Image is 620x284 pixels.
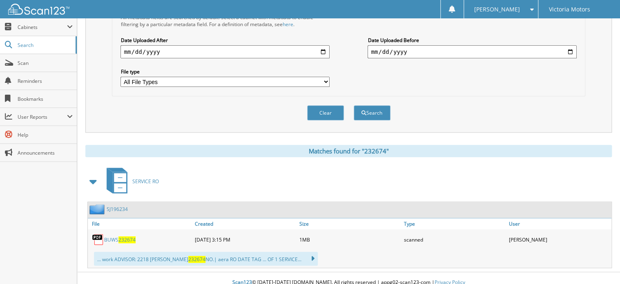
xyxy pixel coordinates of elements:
label: Date Uploaded After [120,37,329,44]
a: here [282,21,293,28]
div: scanned [402,231,506,248]
button: Search [354,105,390,120]
div: [PERSON_NAME] [507,231,611,248]
span: Bookmarks [18,95,73,102]
input: start [120,45,329,58]
img: scan123-logo-white.svg [8,4,69,15]
span: Search [18,42,71,49]
span: User Reports [18,113,67,120]
a: User [507,218,611,229]
iframe: Chat Widget [579,245,620,284]
span: Reminders [18,78,73,84]
a: SERVICE RO [102,165,159,197]
span: 232674 [118,236,136,243]
a: Created [192,218,297,229]
a: Type [402,218,506,229]
img: PDF.png [92,233,104,246]
span: Victoria Motors [549,7,590,12]
a: SJ196234 [107,206,128,213]
label: Date Uploaded Before [368,37,576,44]
span: Cabinets [18,24,67,31]
span: Help [18,131,73,138]
a: File [88,218,192,229]
img: folder2.png [89,204,107,214]
span: 232674 [188,256,205,263]
label: File type [120,68,329,75]
div: 1MB [297,231,402,248]
div: [DATE] 3:15 PM [192,231,297,248]
span: Scan [18,60,73,67]
span: SERVICE RO [132,178,159,185]
input: end [368,45,576,58]
a: BUWS232674 [104,236,136,243]
button: Clear [307,105,344,120]
div: Matches found for "232674" [85,145,612,157]
div: All metadata fields are searched by default. Select a cabinet with metadata to enable filtering b... [120,14,329,28]
span: [PERSON_NAME] [474,7,520,12]
span: Announcements [18,149,73,156]
div: ... work ADVISOR: 2218 [PERSON_NAME] NO.| aera RO DATE TAG ... OF 1 SERVICE... [94,252,318,266]
a: Size [297,218,402,229]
